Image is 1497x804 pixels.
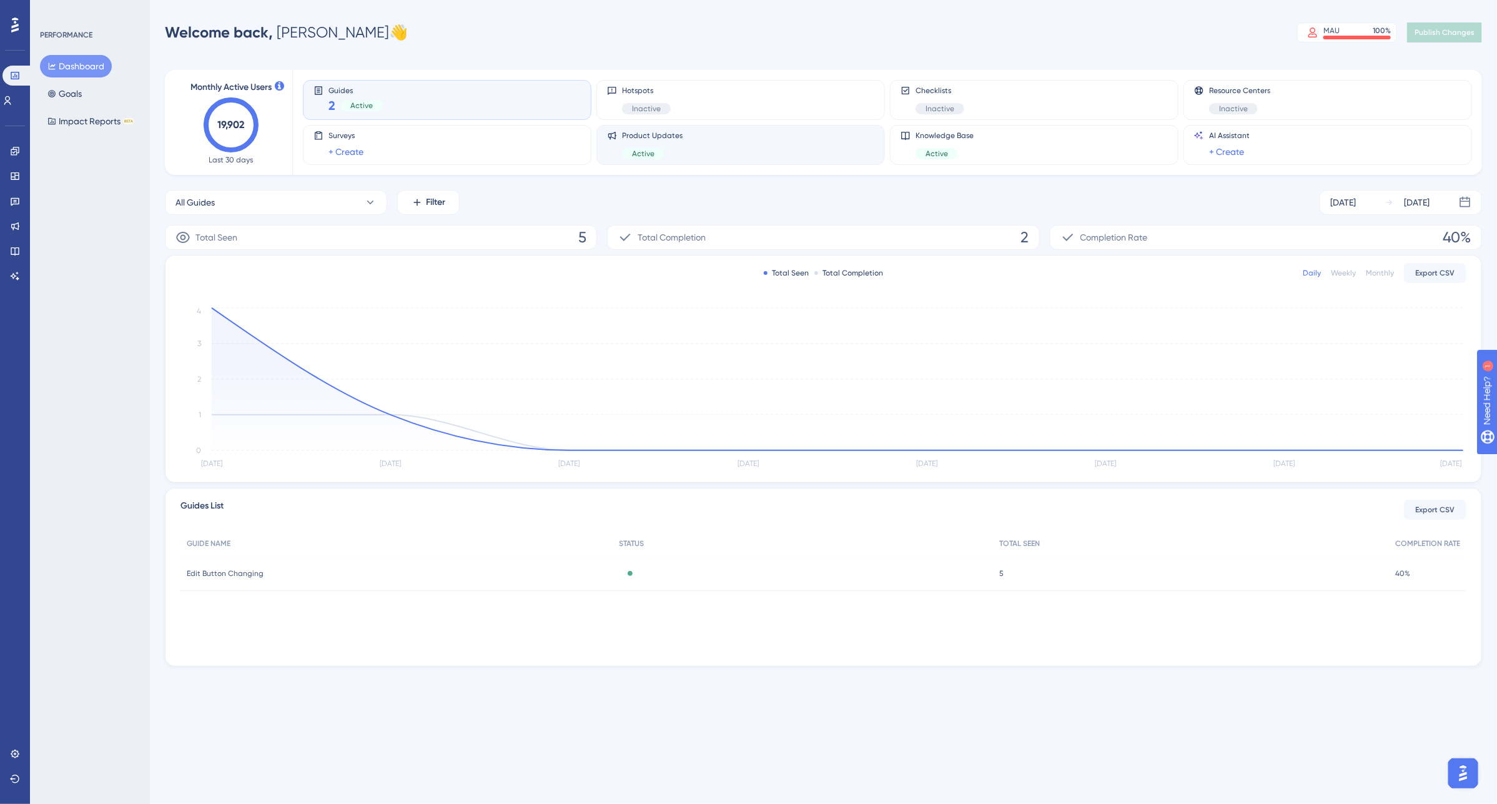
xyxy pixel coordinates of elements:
[1209,131,1250,141] span: AI Assistant
[329,131,363,141] span: Surveys
[1416,268,1455,278] span: Export CSV
[619,538,644,548] span: STATUS
[187,568,264,578] span: Edit Button Changing
[916,86,964,96] span: Checklists
[329,144,363,159] a: + Create
[40,110,142,132] button: Impact ReportsBETA
[1395,568,1410,578] span: 40%
[1404,500,1466,520] button: Export CSV
[1404,195,1430,210] div: [DATE]
[196,446,201,455] tspan: 0
[999,568,1004,578] span: 5
[427,195,446,210] span: Filter
[165,23,273,41] span: Welcome back,
[29,3,78,18] span: Need Help?
[638,230,706,245] span: Total Completion
[1445,755,1482,792] iframe: UserGuiding AI Assistant Launcher
[1080,230,1148,245] span: Completion Rate
[380,460,401,469] tspan: [DATE]
[1303,268,1321,278] div: Daily
[1323,26,1340,36] div: MAU
[201,460,222,469] tspan: [DATE]
[1095,460,1116,469] tspan: [DATE]
[578,227,586,247] span: 5
[764,268,809,278] div: Total Seen
[1331,268,1356,278] div: Weekly
[218,119,245,131] text: 19,902
[916,460,937,469] tspan: [DATE]
[1219,104,1248,114] span: Inactive
[1404,263,1466,283] button: Export CSV
[87,6,91,16] div: 1
[926,149,948,159] span: Active
[1330,195,1356,210] div: [DATE]
[1021,227,1029,247] span: 2
[1415,27,1475,37] span: Publish Changes
[175,195,215,210] span: All Guides
[1373,26,1391,36] div: 100 %
[40,82,89,105] button: Goals
[329,97,335,114] span: 2
[559,460,580,469] tspan: [DATE]
[397,190,460,215] button: Filter
[632,149,655,159] span: Active
[165,22,408,42] div: [PERSON_NAME] 👋
[622,86,671,96] span: Hotspots
[40,55,112,77] button: Dashboard
[165,190,387,215] button: All Guides
[1416,505,1455,515] span: Export CSV
[738,460,759,469] tspan: [DATE]
[180,499,224,521] span: Guides List
[1440,460,1461,469] tspan: [DATE]
[999,538,1040,548] span: TOTAL SEEN
[195,230,237,245] span: Total Seen
[1407,22,1482,42] button: Publish Changes
[350,101,373,111] span: Active
[926,104,954,114] span: Inactive
[40,30,92,40] div: PERFORMANCE
[1443,227,1471,247] span: 40%
[123,118,134,124] div: BETA
[197,375,201,384] tspan: 2
[1366,268,1394,278] div: Monthly
[622,131,683,141] span: Product Updates
[197,339,201,348] tspan: 3
[187,538,230,548] span: GUIDE NAME
[1209,86,1270,96] span: Resource Centers
[916,131,974,141] span: Knowledge Base
[329,86,383,94] span: Guides
[1209,144,1244,159] a: + Create
[1395,538,1460,548] span: COMPLETION RATE
[632,104,661,114] span: Inactive
[814,268,884,278] div: Total Completion
[209,155,254,165] span: Last 30 days
[1274,460,1295,469] tspan: [DATE]
[190,80,272,95] span: Monthly Active Users
[199,410,201,419] tspan: 1
[197,307,201,315] tspan: 4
